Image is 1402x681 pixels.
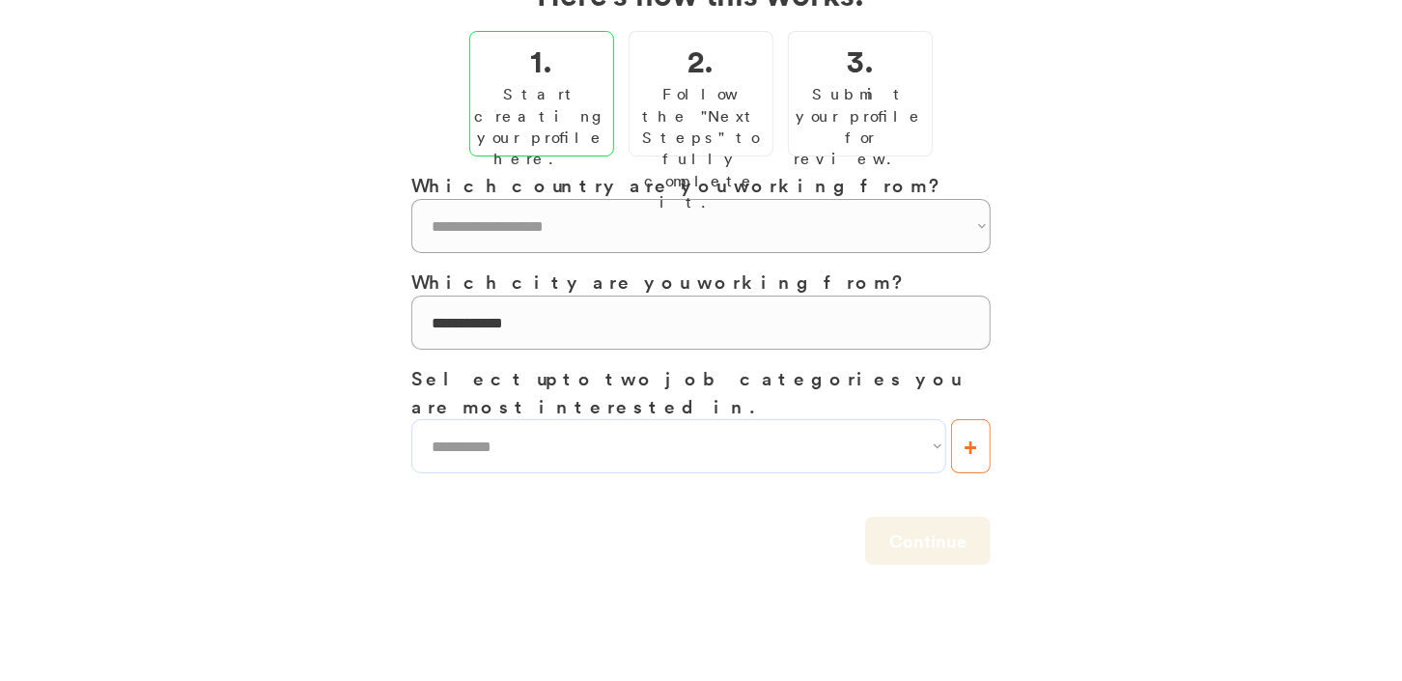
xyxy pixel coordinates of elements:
[847,37,874,83] h2: 3.
[634,83,768,213] div: Follow the "Next Steps" to fully complete it.
[531,37,553,83] h2: 1.
[411,171,991,199] h3: Which country are you working from?
[474,83,609,170] div: Start creating your profile here.
[794,83,927,170] div: Submit your profile for review.
[951,419,991,473] button: +
[411,268,991,296] h3: Which city are you working from?
[865,517,991,565] button: Continue
[411,364,991,419] h3: Select up to two job categories you are most interested in.
[688,37,715,83] h2: 2.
